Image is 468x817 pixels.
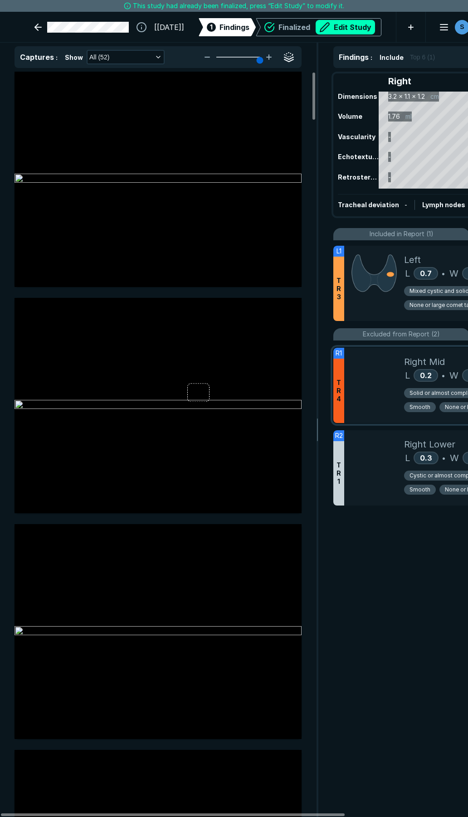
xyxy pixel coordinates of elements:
span: T R 1 [336,461,341,486]
span: Smooth [409,486,430,494]
span: R2 [335,431,343,441]
span: This study had already been finalized, press “Edit Study” to modify it. [133,1,344,11]
div: FinalizedEdit Study [256,18,381,36]
div: 1Findings [199,18,256,36]
span: Right Mid [404,355,445,369]
span: L [405,369,410,382]
span: W [449,369,458,382]
span: Excluded from Report (2) [363,329,440,339]
span: : [56,53,58,61]
span: Captures [20,53,54,62]
span: L [405,267,410,280]
span: T R 4 [336,379,341,403]
span: • [442,452,445,463]
button: Edit Study [316,20,375,34]
img: d0be3c50-2fe1-44b2-9fd1-88d1e87cf21d [15,400,302,411]
span: : [370,53,372,61]
span: • [442,268,445,279]
img: 2e185d2a-a144-4313-9e49-9df59015dfdc [15,626,302,637]
span: 1 [210,22,213,32]
span: 0.2 [420,371,432,380]
span: 0.3 [420,453,432,462]
span: - [405,201,407,209]
span: Include [380,53,404,62]
img: 837cbb02-ee08-4074-ab51-28063f0b6f04 [15,174,302,185]
span: L [405,451,410,465]
span: • [442,370,445,381]
span: Smooth [409,403,430,411]
span: R1 [336,348,342,358]
span: Show [65,53,83,62]
span: S [460,22,464,32]
img: 9M5UIQAAAAZJREFUAwAELQC6IiFzGAAAAABJRU5ErkJggg== [351,253,397,293]
span: Tracheal deviation [338,201,399,209]
span: Included in Report (1) [370,229,434,239]
span: Findings [339,53,369,62]
span: Right Lower [404,438,455,451]
span: W [449,267,458,280]
span: 0.7 [420,269,432,278]
span: W [450,451,459,465]
span: Left [404,253,421,267]
a: See-Mode Logo [15,17,22,37]
div: Finalized [278,20,375,34]
span: Top 6 (1) [410,52,435,62]
span: Lymph nodes [422,201,465,209]
span: L1 [336,246,341,256]
span: Findings [219,22,249,33]
span: T R 3 [336,277,341,301]
span: All (52) [89,52,109,62]
span: [[DATE]] [154,22,184,33]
